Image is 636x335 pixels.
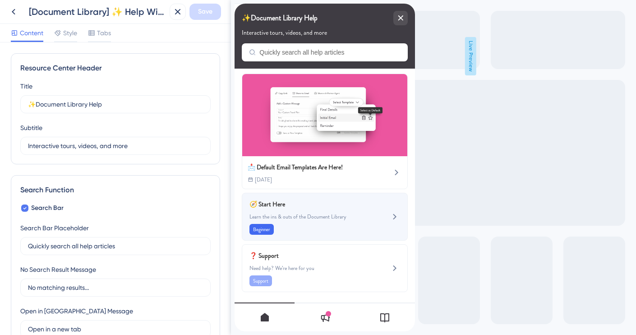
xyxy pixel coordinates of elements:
[15,261,135,268] span: Need help? We’re here for you
[159,7,173,22] div: close resource center
[15,209,135,217] span: Learn the ins & outs of the Document Library
[13,158,108,169] div: 📩 Default Email Templates Are Here!
[21,2,53,13] span: Need Help?
[28,241,203,251] input: Quickly search all help articles
[20,28,43,38] span: Content
[18,274,34,281] span: Support
[234,37,245,75] span: Live Preview
[20,122,42,133] div: Subtitle
[20,185,211,195] div: Search Function
[15,247,121,257] span: ❓ Support
[198,6,212,17] span: Save
[20,172,37,180] span: [DATE]
[63,28,77,38] span: Style
[20,63,211,74] div: Resource Center Header
[20,306,133,316] div: Open in [GEOGRAPHIC_DATA] Message
[15,195,121,206] span: 🧭 Start Here
[28,99,203,109] input: Title
[28,283,203,293] input: No matching results...
[20,223,89,233] div: Search Bar Placeholder
[25,45,166,52] input: Quickly search all help articles
[7,70,173,186] div: 📩 Default Email Templates Are Here!
[7,8,83,21] span: ✨Document Library Help
[20,264,96,275] div: No Search Result Message
[20,81,32,92] div: Title
[15,247,135,283] div: Support
[18,222,36,229] span: Beginner
[15,195,135,231] div: Start Here
[60,5,62,12] div: 3
[29,5,166,18] div: [Document Library] ✨ Help Widget
[28,324,203,334] input: Open in a new tab
[28,141,203,151] input: Description
[31,203,64,214] span: Search Bar
[189,4,221,20] button: Save
[7,25,92,33] span: Interactive tours, videos, and more
[97,28,111,38] span: Tabs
